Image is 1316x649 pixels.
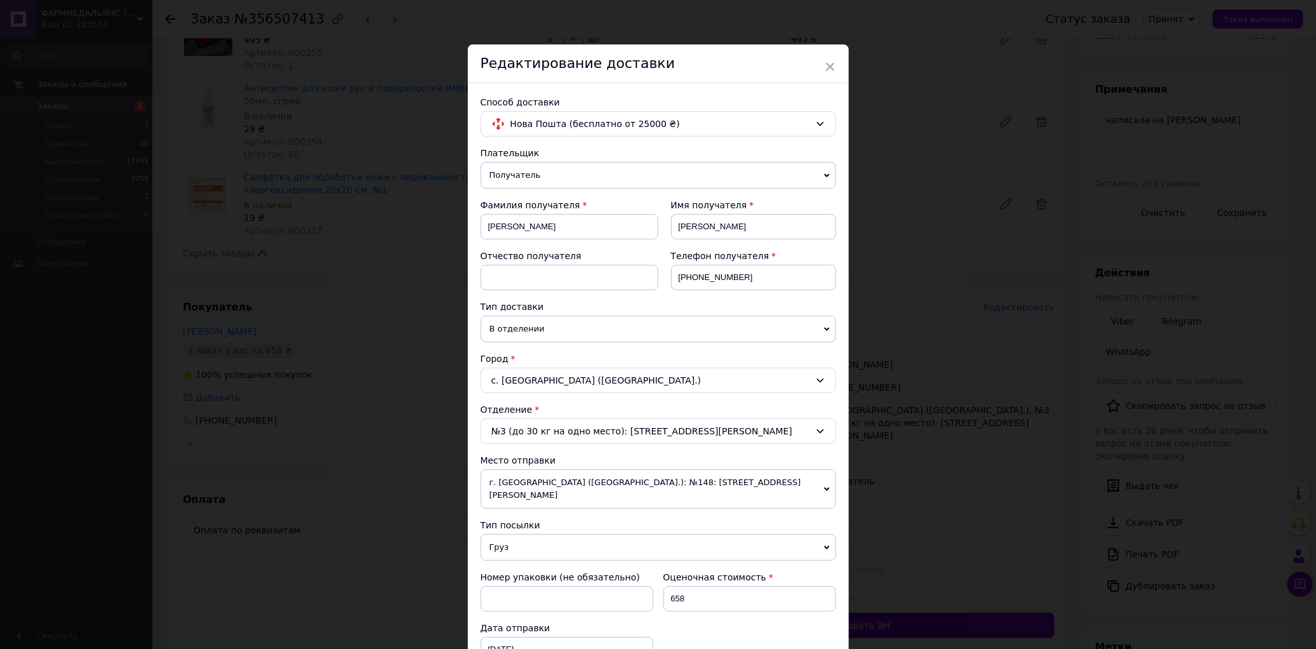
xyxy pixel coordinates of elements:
[825,56,836,77] span: ×
[481,418,836,444] div: №3 (до 30 кг на одно место): [STREET_ADDRESS][PERSON_NAME]
[481,148,540,158] span: Плательщик
[663,571,836,584] div: Оценочная стоимость
[481,534,836,561] span: Груз
[481,96,836,109] div: Способ доставки
[671,265,836,290] input: +380
[481,162,836,189] span: Получатель
[468,44,849,83] div: Редактирование доставки
[481,469,836,509] span: г. [GEOGRAPHIC_DATA] ([GEOGRAPHIC_DATA].): №148: [STREET_ADDRESS][PERSON_NAME]
[481,403,836,416] div: Отделение
[481,352,836,365] div: Город
[671,200,747,210] span: Имя получателя
[671,251,769,261] span: Телефон получателя
[481,200,580,210] span: Фамилия получателя
[481,251,582,261] span: Отчество получателя
[481,455,556,465] span: Место отправки
[481,316,836,342] span: В отделении
[481,302,544,312] span: Тип доставки
[481,622,653,634] div: Дата отправки
[481,520,540,530] span: Тип посылки
[481,571,653,584] div: Номер упаковки (не обязательно)
[510,117,810,131] span: Нова Пошта (бесплатно от 25000 ₴)
[481,368,836,393] div: с. [GEOGRAPHIC_DATA] ([GEOGRAPHIC_DATA].)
